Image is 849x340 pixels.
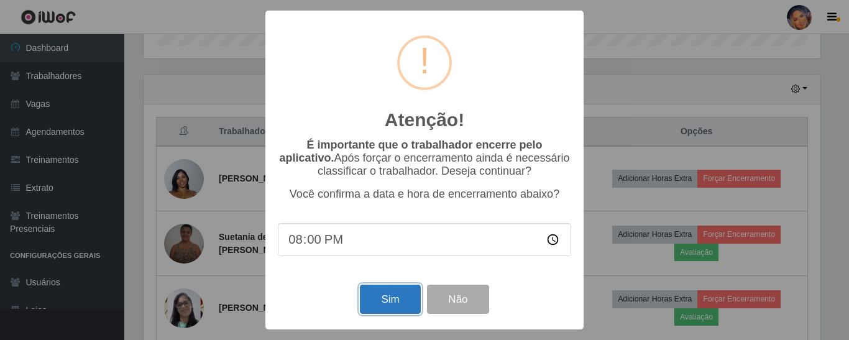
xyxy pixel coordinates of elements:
p: Após forçar o encerramento ainda é necessário classificar o trabalhador. Deseja continuar? [278,139,571,178]
b: É importante que o trabalhador encerre pelo aplicativo. [279,139,542,164]
h2: Atenção! [385,109,464,131]
p: Você confirma a data e hora de encerramento abaixo? [278,188,571,201]
button: Sim [360,285,420,314]
button: Não [427,285,489,314]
